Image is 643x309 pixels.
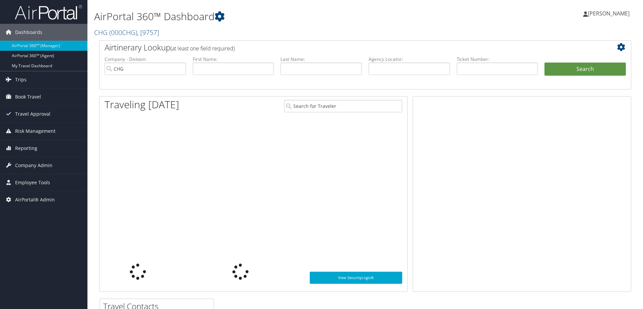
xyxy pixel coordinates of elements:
[15,157,52,174] span: Company Admin
[171,45,235,52] span: (at least one field required)
[15,191,55,208] span: AirPortal® Admin
[109,28,137,37] span: ( 000CHG )
[15,88,41,105] span: Book Travel
[15,123,55,140] span: Risk Management
[15,71,27,88] span: Trips
[15,106,50,122] span: Travel Approval
[588,10,630,17] span: [PERSON_NAME]
[105,56,186,63] label: Company - Division:
[15,174,50,191] span: Employee Tools
[15,140,37,157] span: Reporting
[105,42,581,53] h2: Airtinerary Lookup
[583,3,636,24] a: [PERSON_NAME]
[193,56,274,63] label: First Name:
[137,28,159,37] span: , [ 9757 ]
[457,56,538,63] label: Ticket Number:
[15,24,42,41] span: Dashboards
[544,63,626,76] button: Search
[280,56,362,63] label: Last Name:
[15,4,82,20] img: airportal-logo.png
[105,98,179,112] h1: Traveling [DATE]
[94,28,159,37] a: CHG
[94,9,456,24] h1: AirPortal 360™ Dashboard
[369,56,450,63] label: Agency Locator:
[310,272,402,284] a: View SecurityLogic®
[284,100,402,112] input: Search for Traveler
